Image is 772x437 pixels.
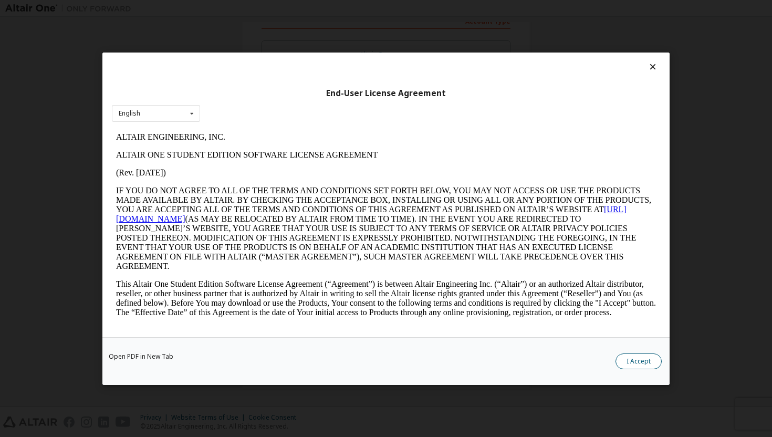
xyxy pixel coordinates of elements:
button: I Accept [615,353,662,369]
a: Open PDF in New Tab [109,353,173,359]
p: This Altair One Student Edition Software License Agreement (“Agreement”) is between Altair Engine... [4,151,544,189]
a: [URL][DOMAIN_NAME] [4,77,515,95]
p: IF YOU DO NOT AGREE TO ALL OF THE TERMS AND CONDITIONS SET FORTH BELOW, YOU MAY NOT ACCESS OR USE... [4,58,544,143]
p: ALTAIR ENGINEERING, INC. [4,4,544,14]
p: ALTAIR ONE STUDENT EDITION SOFTWARE LICENSE AGREEMENT [4,22,544,32]
div: English [119,110,140,117]
p: (Rev. [DATE]) [4,40,544,49]
div: End-User License Agreement [112,88,660,98]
